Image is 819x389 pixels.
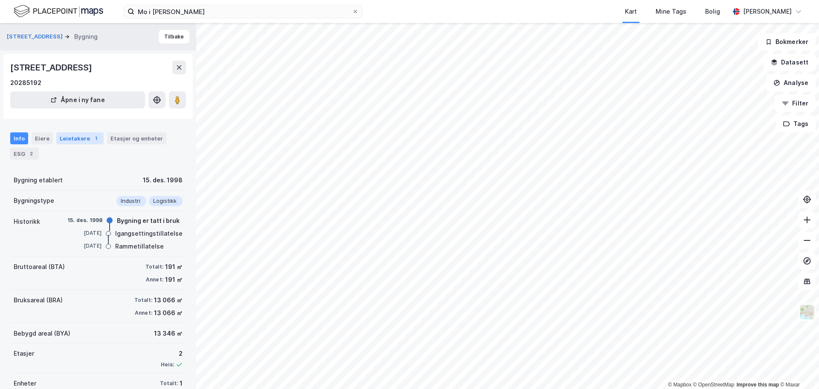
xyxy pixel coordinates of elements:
div: Bygningstype [14,196,54,206]
div: Etasjer og enheter [110,135,163,142]
div: Bruksareal (BRA) [14,295,63,305]
div: 191 ㎡ [165,262,183,272]
div: 1 [180,378,183,389]
div: Rammetillatelse [115,241,164,252]
div: Annet: [135,310,152,316]
button: Bokmerker [758,33,816,50]
div: 15. des. 1998 [67,216,103,224]
div: 2 [161,348,183,359]
div: Totalt: [134,297,152,304]
div: [PERSON_NAME] [743,6,792,17]
button: Tilbake [159,30,189,44]
div: 15. des. 1998 [143,175,183,185]
button: Tags [776,115,816,132]
div: Totalt: [145,263,163,270]
div: Leietakere [56,132,104,144]
a: Improve this map [737,382,779,388]
div: Igangsettingstillatelse [115,228,183,239]
div: Mine Tags [656,6,686,17]
button: Datasett [764,54,816,71]
div: Annet: [146,276,163,283]
div: [STREET_ADDRESS] [10,61,94,74]
div: ESG [10,148,39,160]
div: Bygning etablert [14,175,63,185]
div: Historikk [14,216,40,227]
div: 1 [92,134,100,143]
a: OpenStreetMap [693,382,735,388]
div: Bolig [705,6,720,17]
div: Heis: [161,361,174,368]
img: Z [799,304,815,320]
div: Bygning [74,32,98,42]
div: Etasjer [14,348,34,359]
div: [DATE] [67,229,102,237]
div: Info [10,132,28,144]
button: [STREET_ADDRESS] [7,32,64,41]
div: Enheter [14,378,36,389]
iframe: Chat Widget [776,348,819,389]
div: Bruttoareal (BTA) [14,262,65,272]
button: Åpne i ny fane [10,91,145,108]
img: logo.f888ab2527a4732fd821a326f86c7f29.svg [14,4,103,19]
div: Totalt: [160,380,178,387]
div: 13 066 ㎡ [154,308,183,318]
input: Søk på adresse, matrikkel, gårdeiere, leietakere eller personer [134,5,352,18]
div: 2 [27,149,35,158]
div: Eiere [32,132,53,144]
button: Analyse [766,74,816,91]
div: 13 066 ㎡ [154,295,183,305]
div: Kart [625,6,637,17]
div: Bygning er tatt i bruk [117,216,180,226]
a: Mapbox [668,382,691,388]
div: 191 ㎡ [165,275,183,285]
div: Kontrollprogram for chat [776,348,819,389]
div: 20285192 [10,78,41,88]
div: Bebygd areal (BYA) [14,328,70,339]
button: Filter [775,95,816,112]
div: [DATE] [67,242,102,250]
div: 13 346 ㎡ [154,328,183,339]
